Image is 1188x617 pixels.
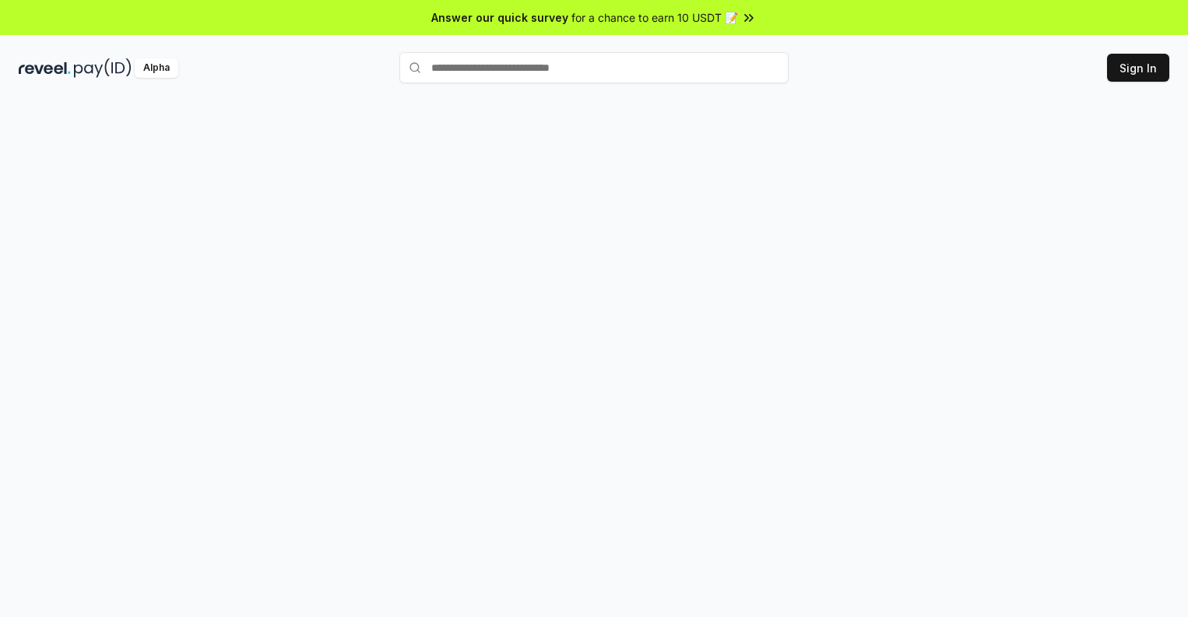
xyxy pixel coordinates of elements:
[431,9,568,26] span: Answer our quick survey
[1107,54,1169,82] button: Sign In
[571,9,738,26] span: for a chance to earn 10 USDT 📝
[19,58,71,78] img: reveel_dark
[74,58,132,78] img: pay_id
[135,58,178,78] div: Alpha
